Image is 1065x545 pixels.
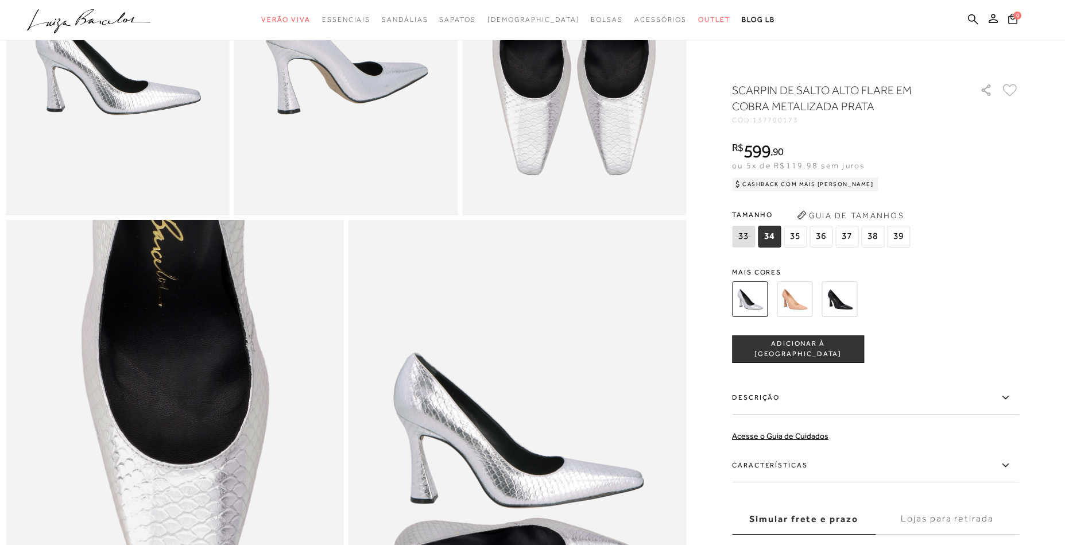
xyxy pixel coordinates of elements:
[742,16,775,24] span: BLOG LB
[261,16,311,24] span: Verão Viva
[732,117,962,123] div: CÓD:
[1005,13,1021,28] button: 0
[822,281,857,317] img: SCARPIN DE SALTO ALTO FLARE EM VERNIZ PRETO
[732,431,828,440] a: Acesse o Guia de Cuidados
[732,504,876,535] label: Simular frete e prazo
[732,281,768,317] img: SCARPIN DE SALTO ALTO FLARE EM COBRA METALIZADA PRATA
[732,335,864,363] button: ADICIONAR À [GEOGRAPHIC_DATA]
[698,16,730,24] span: Outlet
[835,226,858,248] span: 37
[487,16,580,24] span: [DEMOGRAPHIC_DATA]
[591,16,623,24] span: Bolsas
[487,9,580,30] a: noSubCategoriesText
[439,9,475,30] a: categoryNavScreenReaderText
[1013,11,1021,20] span: 0
[732,226,755,248] span: 33
[732,82,947,114] h1: SCARPIN DE SALTO ALTO FLARE EM COBRA METALIZADA PRATA
[773,145,784,157] span: 90
[777,281,812,317] img: SCARPIN DE SALTO ALTO FLARE EM VERNIZ BEGE BLUSH
[732,381,1019,415] label: Descrição
[382,9,428,30] a: categoryNavScreenReaderText
[439,16,475,24] span: Sapatos
[591,9,623,30] a: categoryNavScreenReaderText
[753,116,799,124] span: 137700173
[810,226,832,248] span: 36
[634,16,687,24] span: Acessórios
[770,146,784,157] i: ,
[861,226,884,248] span: 38
[382,16,428,24] span: Sandálias
[742,9,775,30] a: BLOG LB
[261,9,311,30] a: categoryNavScreenReaderText
[732,161,865,170] span: ou 5x de R$119,98 sem juros
[322,9,370,30] a: categoryNavScreenReaderText
[732,206,913,223] span: Tamanho
[634,9,687,30] a: categoryNavScreenReaderText
[743,141,770,161] span: 599
[758,226,781,248] span: 34
[732,142,743,153] i: R$
[732,269,1019,276] span: Mais cores
[876,504,1019,535] label: Lojas para retirada
[322,16,370,24] span: Essenciais
[732,449,1019,482] label: Características
[732,177,878,191] div: Cashback com Mais [PERSON_NAME]
[784,226,807,248] span: 35
[887,226,910,248] span: 39
[793,206,908,225] button: Guia de Tamanhos
[733,339,863,359] span: ADICIONAR À [GEOGRAPHIC_DATA]
[698,9,730,30] a: categoryNavScreenReaderText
